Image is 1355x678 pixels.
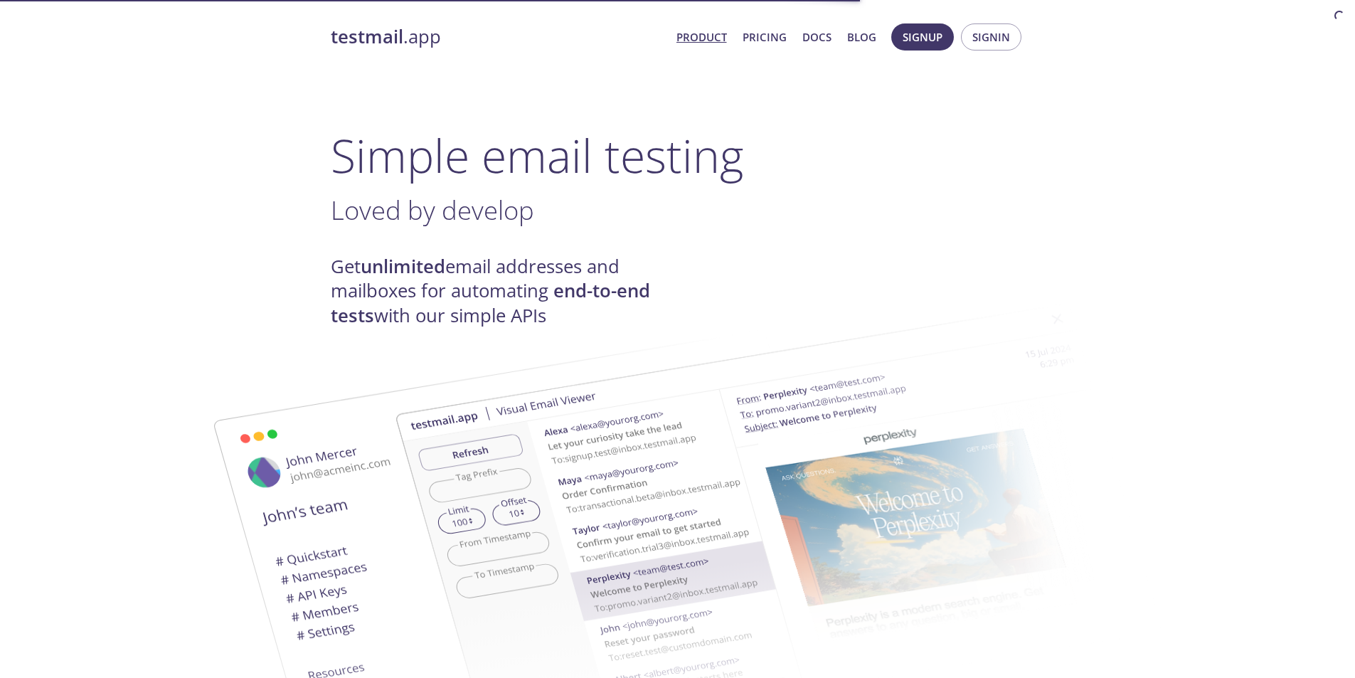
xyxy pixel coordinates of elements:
[891,23,954,51] button: Signup
[331,192,534,228] span: Loved by develop
[676,28,727,46] a: Product
[361,254,445,279] strong: unlimited
[743,28,787,46] a: Pricing
[903,28,942,46] span: Signup
[331,25,665,49] a: testmail.app
[972,28,1010,46] span: Signin
[331,278,650,327] strong: end-to-end tests
[331,255,678,328] h4: Get email addresses and mailboxes for automating with our simple APIs
[331,24,403,49] strong: testmail
[331,128,1025,183] h1: Simple email testing
[961,23,1021,51] button: Signin
[802,28,831,46] a: Docs
[847,28,876,46] a: Blog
